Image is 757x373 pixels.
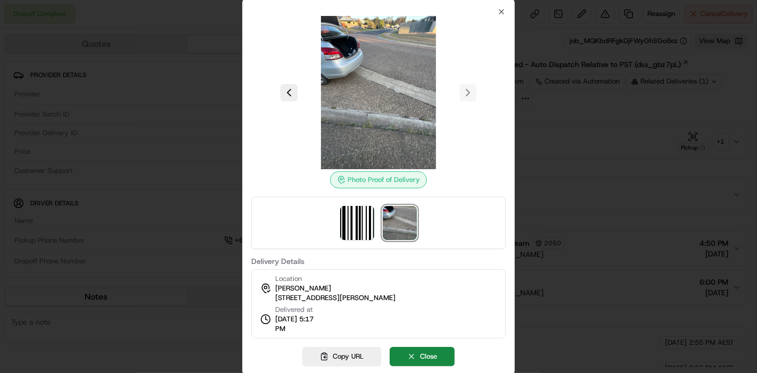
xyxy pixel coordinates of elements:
span: [DATE] 5:17 PM [275,314,324,334]
img: photo_proof_of_delivery image [383,206,417,240]
span: Delivered at [275,305,324,314]
img: photo_proof_of_delivery image [302,16,455,169]
span: Location [275,274,302,284]
span: [PERSON_NAME] [275,284,331,293]
label: Delivery Details [251,258,506,265]
span: [STREET_ADDRESS][PERSON_NAME] [275,293,396,303]
button: Copy URL [302,347,381,366]
div: Photo Proof of Delivery [330,171,427,188]
img: barcode_scan_on_pickup image [340,206,374,240]
button: Close [390,347,455,366]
